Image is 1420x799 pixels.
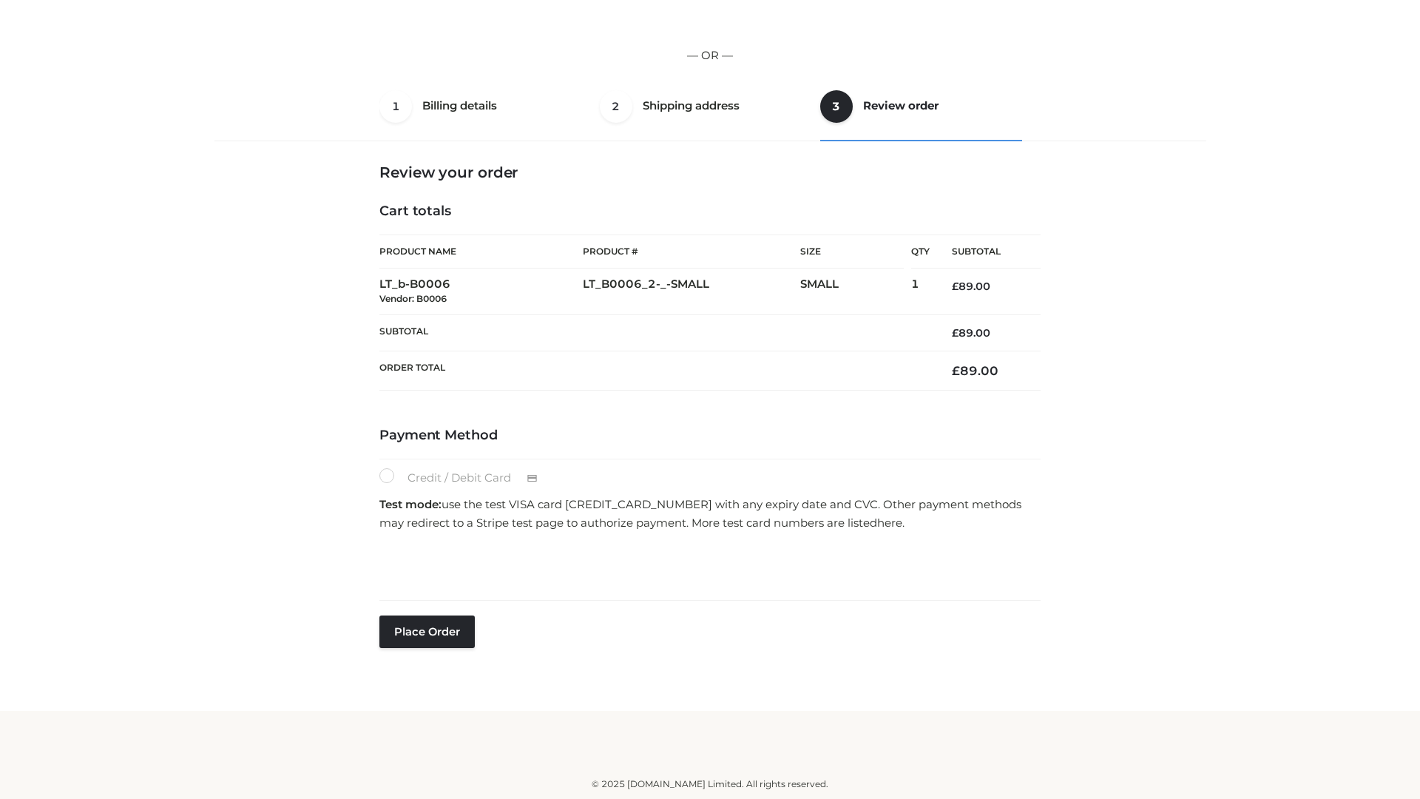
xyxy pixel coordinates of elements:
bdi: 89.00 [952,280,990,293]
strong: Test mode: [379,497,442,511]
td: 1 [911,269,930,315]
th: Qty [911,235,930,269]
a: here [877,516,902,530]
td: SMALL [800,269,911,315]
img: Credit / Debit Card [518,470,546,488]
p: use the test VISA card [CREDIT_CARD_NUMBER] with any expiry date and CVC. Other payment methods m... [379,495,1041,533]
th: Product # [583,235,800,269]
label: Credit / Debit Card [379,468,553,488]
span: £ [952,326,958,340]
th: Order Total [379,351,930,391]
bdi: 89.00 [952,326,990,340]
h3: Review your order [379,163,1041,181]
td: LT_B0006_2-_-SMALL [583,269,800,315]
th: Product Name [379,235,583,269]
span: £ [952,280,958,293]
h4: Cart totals [379,203,1041,220]
th: Subtotal [930,235,1041,269]
p: — OR — [220,46,1200,65]
th: Subtotal [379,314,930,351]
iframe: Secure payment input frame [376,537,1038,591]
h4: Payment Method [379,428,1041,444]
span: £ [952,363,960,378]
div: © 2025 [DOMAIN_NAME] Limited. All rights reserved. [220,777,1200,792]
small: Vendor: B0006 [379,293,447,304]
button: Place order [379,616,475,648]
th: Size [800,235,904,269]
bdi: 89.00 [952,363,998,378]
td: LT_b-B0006 [379,269,583,315]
